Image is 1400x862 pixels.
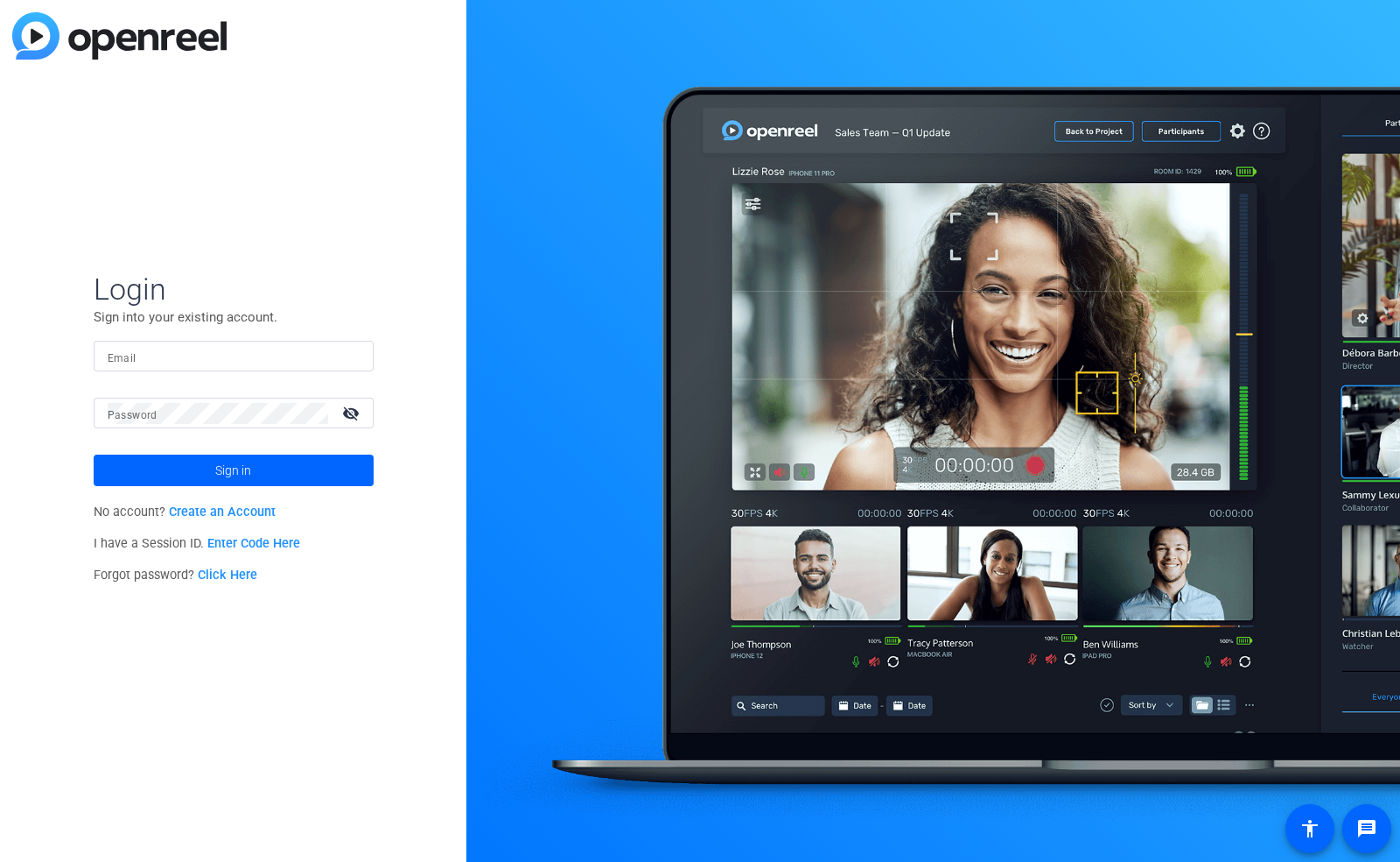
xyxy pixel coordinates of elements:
[94,455,374,486] button: Sign in
[1299,818,1320,839] mat-icon: accessibility
[108,346,360,367] input: Enter Email Address
[94,536,301,551] span: I have a Session ID.
[94,271,374,307] span: Login
[169,505,276,519] a: Create an Account
[108,352,136,364] mat-label: Email
[215,449,251,492] span: Sign in
[94,307,374,327] p: Sign into your existing account.
[207,536,300,551] a: Enter Code Here
[1356,818,1377,839] mat-icon: message
[332,400,374,426] mat-icon: visibility_off
[94,568,258,583] span: Forgot password?
[94,505,276,519] span: No account?
[12,12,227,60] img: blue-gradient.svg
[108,409,157,421] mat-label: Password
[198,568,257,583] a: Click Here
